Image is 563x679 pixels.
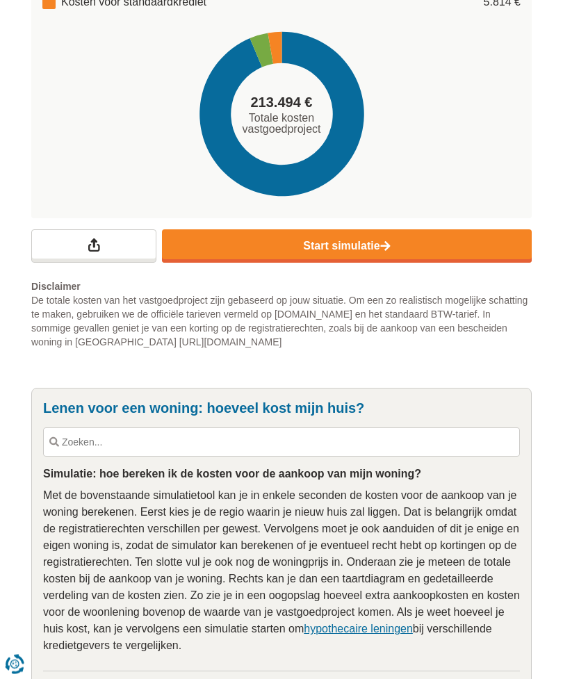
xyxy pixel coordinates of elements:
span: 213.494 € [251,93,313,113]
a: Start simulatie [162,230,532,263]
p: Met de bovenstaande simulatietool kan je in enkele seconden de kosten voor de aankoop van je woni... [43,488,520,655]
h2: Lenen voor een woning: hoeveel kost mijn huis? [43,400,520,417]
p: De totale kosten van het vastgoedproject zijn gebaseerd op jouw situatie. Om een zo realistisch m... [31,280,532,350]
input: Zoeken... [44,429,519,457]
h2: Simulatie: hoe bereken ik de kosten voor de aankoop van mijn woning? [43,468,428,481]
span: Disclaimer [31,280,532,294]
img: Start simulatie [380,241,391,253]
a: Simulatie: hoe bereken ik de kosten voor de aankoop van mijn woning? [43,468,520,482]
span: Totale kosten vastgoedproject [236,113,327,136]
a: hypothecaire leningen [304,623,413,635]
a: Deel je resultaten [31,230,156,263]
